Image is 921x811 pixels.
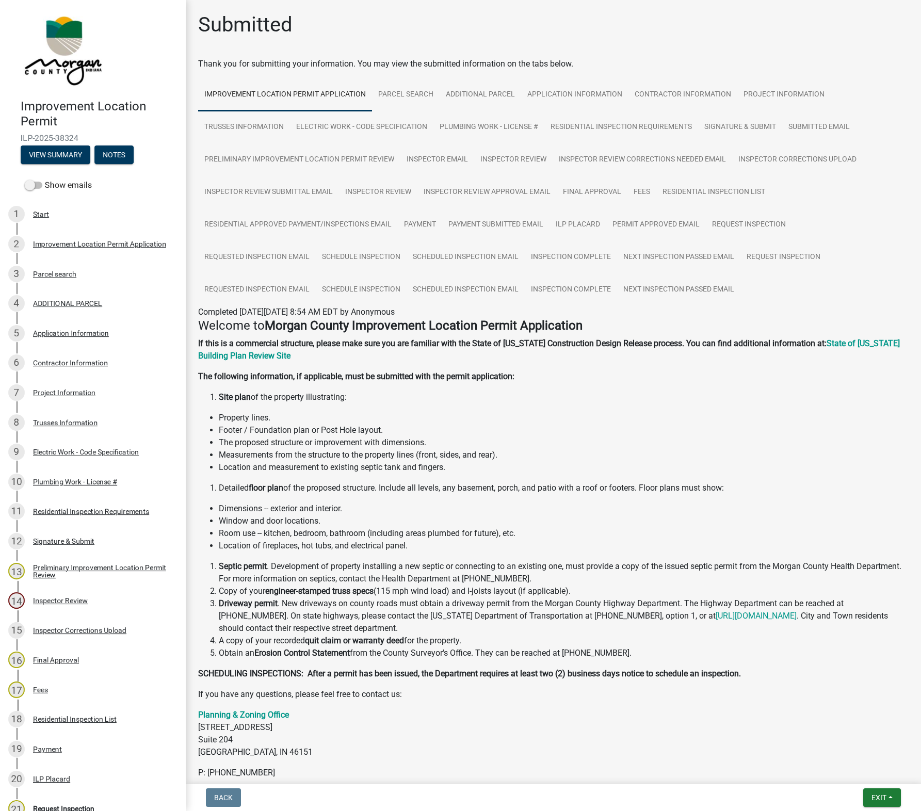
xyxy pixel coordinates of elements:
a: Inspector Review Approval Email [417,176,557,209]
div: 16 [8,652,25,668]
button: Exit [863,788,901,807]
a: Request Inspection [740,241,827,274]
a: Payment Submitted Email [442,208,550,241]
wm-modal-confirm: Summary [21,151,90,159]
a: Submitted Email [782,111,856,144]
li: Property lines. [219,412,909,424]
a: Inspection Complete [525,241,617,274]
a: Scheduled Inspection Email [407,273,525,306]
label: Show emails [25,179,92,191]
li: Footer / Foundation plan or Post Hole layout. [219,424,909,436]
a: Schedule Inspection [316,273,407,306]
a: Residential Inspection Requirements [544,111,698,144]
a: Inspector Email [400,143,474,176]
button: Back [206,788,241,807]
li: . New driveways on county roads must obtain a driveway permit from the Morgan County Highway Depa... [219,597,909,635]
strong: Driveway permit [219,598,278,608]
div: Inspector Review [33,597,88,604]
li: Window and door locations. [219,515,909,527]
div: Improvement Location Permit Application [33,240,166,248]
a: Request Inspection [706,208,792,241]
a: Improvement Location Permit Application [198,78,372,111]
div: Application Information [33,330,109,337]
strong: Site plan [219,392,251,402]
div: 9 [8,444,25,460]
a: Requested Inspection Email [198,241,316,274]
li: . Development of property installing a new septic or connecting to an existing one, must provide ... [219,560,909,585]
li: Room use -- kitchen, bedroom, bathroom (including areas plumbed for future), etc. [219,527,909,540]
div: 20 [8,771,25,787]
li: Dimensions -- exterior and interior. [219,502,909,515]
div: Parcel search [33,270,76,278]
a: Inspector Review [339,176,417,209]
a: Inspector Corrections Upload [732,143,863,176]
div: Residential Inspection Requirements [33,508,149,515]
h4: Welcome to [198,318,909,333]
wm-modal-confirm: Notes [94,151,134,159]
a: Electric Work - Code Specification [290,111,433,144]
a: Inspector Review Corrections Needed Email [553,143,732,176]
div: 2 [8,236,25,252]
li: A copy of your recorded for the property. [219,635,909,647]
strong: engineer-stamped truss specs [265,586,374,596]
a: Inspector Review Submittal Email [198,176,339,209]
li: of the property illustrating: [219,391,909,403]
div: Payment [33,745,62,753]
span: ILP-2025-38324 [21,133,165,143]
a: Plumbing Work - License # [433,111,544,144]
a: Schedule Inspection [316,241,407,274]
div: 5 [8,325,25,342]
div: 6 [8,354,25,371]
li: Copy of your (115 mph wind load) and I-joists layout (if applicable). [219,585,909,597]
a: ADDITIONAL PARCEL [440,78,521,111]
div: 13 [8,563,25,579]
div: 8 [8,414,25,431]
span: Back [214,793,233,802]
div: Inspector Corrections Upload [33,627,126,634]
button: Notes [94,145,134,164]
li: The proposed structure or improvement with dimensions. [219,436,909,449]
strong: floor plan [249,483,283,493]
li: Detailed of the proposed structure. Include all levels, any basement, porch, and patio with a roo... [219,482,909,494]
div: 10 [8,474,25,490]
a: Contractor Information [628,78,737,111]
div: Project Information [33,389,95,396]
div: Contractor Information [33,359,108,366]
li: Obtain an from the County Surveyor's Office. They can be reached at [PHONE_NUMBER]. [219,647,909,659]
h1: Submitted [198,12,293,37]
a: Next Inspection Passed Email [617,241,740,274]
a: Fees [627,176,656,209]
div: Signature & Submit [33,538,94,545]
div: Final Approval [33,656,79,663]
div: 4 [8,295,25,312]
strong: quit claim or warranty deed [305,636,404,645]
p: If you have any questions, please feel free to contact us: [198,688,909,701]
a: Preliminary Improvement Location Permit Review [198,143,400,176]
p: P: [PHONE_NUMBER] [198,767,909,779]
strong: Erosion Control Statement [254,648,350,658]
div: 19 [8,741,25,757]
a: Project Information [737,78,831,111]
a: Final Approval [557,176,627,209]
div: Start [33,210,49,218]
li: Location of fireplaces, hot tubs, and electrical panel. [219,540,909,552]
strong: If this is a commercial structure, please make sure you are familiar with the State of [US_STATE]... [198,338,827,348]
img: Morgan County, Indiana [21,11,104,88]
button: View Summary [21,145,90,164]
a: ILP Placard [550,208,606,241]
li: Location and measurement to existing septic tank and fingers. [219,461,909,474]
div: 15 [8,622,25,639]
a: Trusses Information [198,111,290,144]
div: 18 [8,711,25,727]
div: Trusses Information [33,419,98,426]
a: Signature & Submit [698,111,782,144]
div: 12 [8,533,25,549]
div: 1 [8,206,25,222]
a: Inspector Review [474,143,553,176]
a: [URL][DOMAIN_NAME] [716,611,797,621]
a: Scheduled Inspection Email [407,241,525,274]
div: 14 [8,592,25,609]
h4: Improvement Location Permit [21,99,177,129]
div: Preliminary Improvement Location Permit Review [33,564,169,578]
a: Next Inspection Passed Email [617,273,740,306]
